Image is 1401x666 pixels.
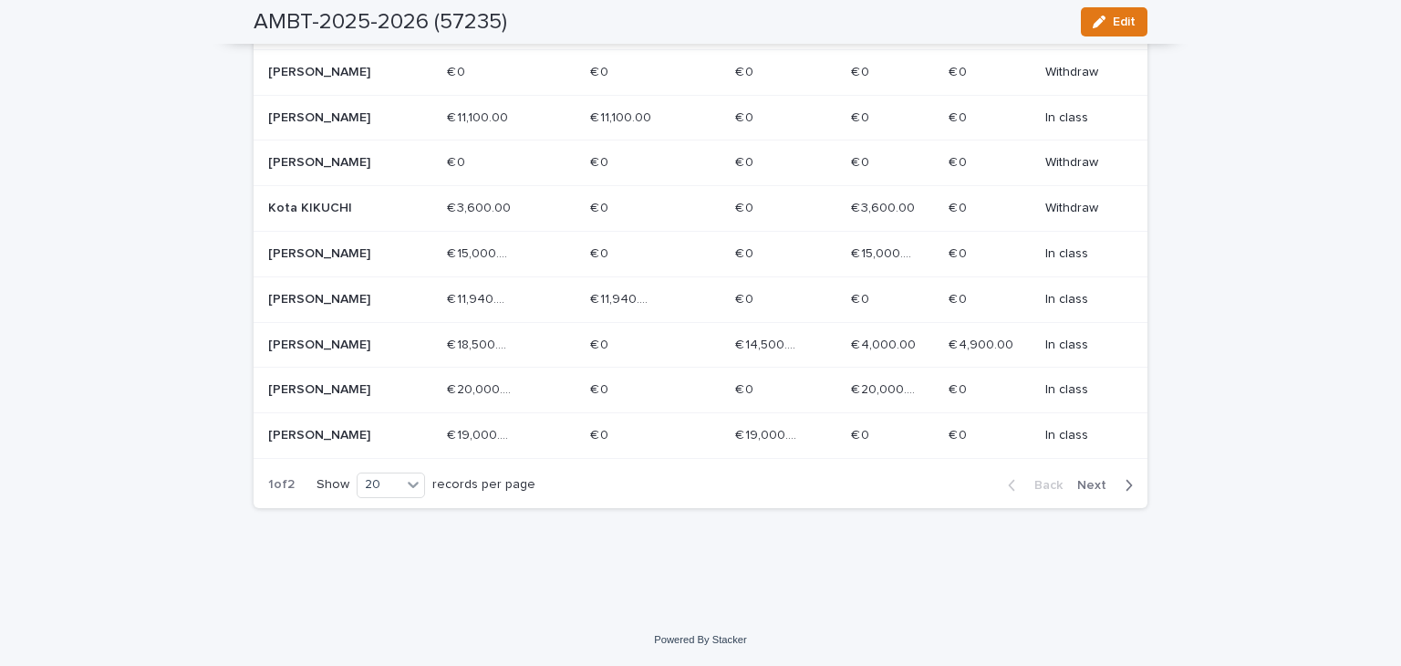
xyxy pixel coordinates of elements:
p: [PERSON_NAME] [268,65,399,80]
p: € 11,100.00 [590,107,655,126]
p: € 0 [735,243,757,262]
p: € 0 [590,197,612,216]
tr: [PERSON_NAME]€ 11,100.00€ 11,100.00 € 11,100.00€ 11,100.00 € 0€ 0 € 0€ 0 € 0€ 0 In class [254,95,1147,140]
p: € 0 [735,197,757,216]
p: records per page [432,477,535,493]
a: Powered By Stacker [654,634,746,645]
p: In class [1045,110,1118,126]
p: € 19,000.00 [447,424,515,443]
p: € 0 [590,61,612,80]
span: Next [1077,479,1117,492]
p: € 15,000.00 [851,243,919,262]
p: € 0 [735,379,757,398]
p: [PERSON_NAME] [268,292,399,307]
p: € 11,940.00 [447,288,515,307]
button: Next [1070,477,1147,494]
p: [PERSON_NAME] [268,155,399,171]
p: € 0 [447,61,469,80]
p: In class [1045,338,1118,353]
p: 1 of 2 [254,463,309,507]
p: € 0 [735,107,757,126]
p: [PERSON_NAME] [268,246,399,262]
span: Back [1023,479,1063,492]
p: € 0 [949,107,970,126]
p: € 0 [735,288,757,307]
p: € 0 [949,288,970,307]
p: € 0 [949,243,970,262]
p: Kota KIKUCHI [268,201,399,216]
tr: [PERSON_NAME]€ 15,000.00€ 15,000.00 € 0€ 0 € 0€ 0 € 15,000.00€ 15,000.00 € 0€ 0 In class [254,231,1147,276]
tr: [PERSON_NAME]€ 0€ 0 € 0€ 0 € 0€ 0 € 0€ 0 € 0€ 0 Withdraw [254,49,1147,95]
p: € 20,000.00 [851,379,919,398]
p: [PERSON_NAME] [268,428,399,443]
p: In class [1045,246,1118,262]
p: € 0 [949,197,970,216]
p: € 4,900.00 [949,334,1017,353]
p: € 0 [590,151,612,171]
p: In class [1045,292,1118,307]
button: Back [993,477,1070,494]
tr: [PERSON_NAME]€ 18,500.00€ 18,500.00 € 0€ 0 € 14,500.00€ 14,500.00 € 4,000.00€ 4,000.00 € 4,900.00... [254,322,1147,368]
p: € 0 [949,151,970,171]
p: € 19,000.00 [735,424,804,443]
p: Withdraw [1045,201,1118,216]
p: € 0 [949,424,970,443]
h2: AMBT-2025-2026 (57235) [254,9,507,36]
span: Edit [1113,16,1136,28]
p: € 11,100.00 [447,107,512,126]
tr: [PERSON_NAME]€ 11,940.00€ 11,940.00 € 11,940.00€ 11,940.00 € 0€ 0 € 0€ 0 € 0€ 0 In class [254,276,1147,322]
p: € 15,000.00 [447,243,515,262]
tr: Kota KIKUCHI€ 3,600.00€ 3,600.00 € 0€ 0 € 0€ 0 € 3,600.00€ 3,600.00 € 0€ 0 Withdraw [254,186,1147,232]
p: € 0 [851,424,873,443]
p: [PERSON_NAME] [268,382,399,398]
p: € 3,600.00 [447,197,514,216]
button: Edit [1081,7,1147,36]
p: € 0 [851,288,873,307]
p: [PERSON_NAME] [268,338,399,353]
tr: [PERSON_NAME]€ 0€ 0 € 0€ 0 € 0€ 0 € 0€ 0 € 0€ 0 Withdraw [254,140,1147,186]
p: € 0 [735,61,757,80]
p: Withdraw [1045,155,1118,171]
p: € 4,000.00 [851,334,919,353]
p: € 0 [949,379,970,398]
tr: [PERSON_NAME]€ 20,000.00€ 20,000.00 € 0€ 0 € 0€ 0 € 20,000.00€ 20,000.00 € 0€ 0 In class [254,368,1147,413]
p: € 14,500.00 [735,334,804,353]
div: 20 [358,475,401,494]
p: € 0 [949,61,970,80]
p: € 0 [590,334,612,353]
p: € 0 [590,379,612,398]
p: Withdraw [1045,65,1118,80]
p: € 0 [851,151,873,171]
p: € 20,000.00 [447,379,515,398]
p: In class [1045,382,1118,398]
p: € 0 [851,107,873,126]
p: € 11,940.00 [590,288,659,307]
p: € 3,600.00 [851,197,918,216]
p: Show [317,477,349,493]
p: € 18,500.00 [447,334,515,353]
p: In class [1045,428,1118,443]
p: € 0 [590,243,612,262]
p: € 0 [735,151,757,171]
tr: [PERSON_NAME]€ 19,000.00€ 19,000.00 € 0€ 0 € 19,000.00€ 19,000.00 € 0€ 0 € 0€ 0 In class [254,413,1147,459]
p: [PERSON_NAME] [268,110,399,126]
p: € 0 [851,61,873,80]
p: € 0 [447,151,469,171]
p: € 0 [590,424,612,443]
